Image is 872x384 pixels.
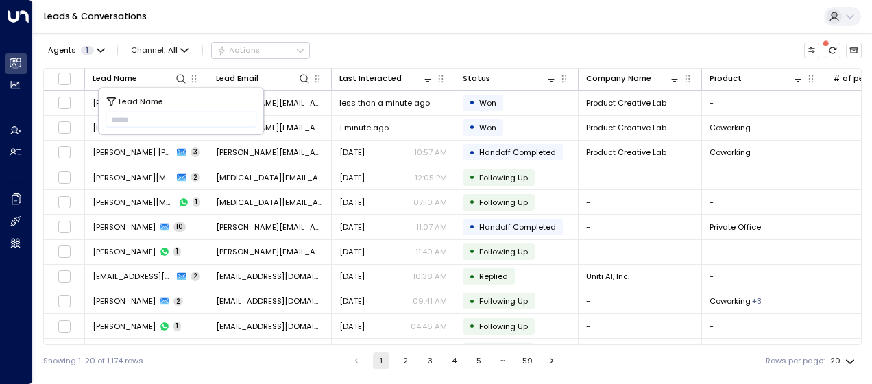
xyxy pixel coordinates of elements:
span: Toggle select row [58,269,71,283]
p: 11:40 AM [415,246,447,257]
div: • [469,242,475,261]
span: hello@getuniti.com [93,271,173,282]
div: Lead Email [216,72,258,85]
div: Lead Name [93,72,137,85]
button: Go to page 59 [520,352,536,369]
span: Toggle select row [58,96,71,110]
span: Lead Name [119,95,163,107]
span: Won [479,122,496,133]
span: alex.dan@productcreativelab.co.uk [216,147,324,158]
span: Yesterday [339,221,365,232]
span: Bruna Schwerz [93,321,156,332]
span: Toggle select row [58,220,71,234]
span: Toggle select all [58,72,71,86]
span: 2 [191,272,200,281]
td: - [702,91,825,115]
span: 1 [173,247,181,256]
div: • [469,292,475,311]
span: Agents [48,47,76,54]
span: Toggle select row [58,145,71,159]
p: 10:38 AM [413,271,447,282]
div: Product [710,72,804,85]
span: Toggle select row [58,245,71,259]
span: Product Creative Lab [586,97,666,108]
span: Replied [479,271,508,282]
div: Lead Email [216,72,311,85]
button: Go to page 4 [446,352,463,369]
div: Company Name [586,72,681,85]
span: Following Up [479,246,528,257]
span: hello@getuniti.com [216,271,324,282]
span: less than a minute ago [339,97,430,108]
span: brunaschwerz@gmail.com [216,321,324,332]
span: Yesterday [339,296,365,307]
span: Yesterday [339,271,365,282]
button: Archived Leads [846,43,862,58]
span: Yesterday [339,197,365,208]
span: Toggle select row [58,320,71,333]
span: 1 minute ago [339,122,389,133]
span: 3 [191,147,200,157]
button: Go to page 3 [422,352,438,369]
span: natasha@bdgfs.com [216,221,324,232]
span: Aug 08, 2025 [339,246,365,257]
div: Button group with a nested menu [211,42,310,58]
span: 1 [81,46,94,55]
span: Alex Dan [93,147,173,158]
p: 04:46 AM [411,321,447,332]
a: Leads & Conversations [44,10,147,22]
button: Channel:All [127,43,193,58]
span: Yesterday [339,321,365,332]
p: 07:10 AM [413,197,447,208]
span: Alex Dan [93,97,173,108]
span: 1 [173,322,181,331]
div: Showing 1-20 of 1,174 rows [43,355,143,367]
div: • [469,93,475,112]
span: There are new threads available. Refresh the grid to view the latest updates. [825,43,840,58]
span: Toggle select row [58,344,71,358]
div: Actions [217,45,260,55]
span: Toggle select row [58,171,71,184]
span: All [168,46,178,55]
div: Status [463,72,557,85]
span: Alex Dan [93,122,172,133]
span: Coworking [710,122,751,133]
span: tao.jojo@gmail.com [216,197,324,208]
span: Yesterday [339,172,365,183]
span: Toggle select row [58,294,71,308]
span: alex.dan@productcreativelab.co.uk [216,97,324,108]
div: • [469,217,475,236]
span: Product Creative Lab [586,122,666,133]
div: Last Interacted [339,72,402,85]
td: - [702,190,825,214]
p: 11:07 AM [416,221,447,232]
span: Uniti AI, Inc. [586,271,629,282]
span: alex.dan@productcreativelab.co.uk [216,122,324,133]
button: Go to page 5 [470,352,487,369]
span: tao.jojo@gmail.com [216,172,324,183]
td: - [579,190,702,214]
div: Last Interacted [339,72,434,85]
span: natasha@bdgfs.com [216,246,324,257]
p: 10:57 AM [414,147,447,158]
span: 2 [191,173,200,182]
div: • [469,168,475,187]
span: Product Creative Lab [586,147,666,158]
td: - [702,265,825,289]
span: 1 [193,197,200,207]
button: Go to next page [544,352,560,369]
button: Go to page 2 [398,352,414,369]
span: Handoff Completed [479,221,556,232]
button: Agents1 [43,43,108,58]
div: • [469,193,475,211]
p: 12:05 PM [415,172,447,183]
div: • [469,118,475,136]
span: Handoff Completed [479,147,556,158]
td: - [702,314,825,338]
td: - [702,240,825,264]
span: Jul 25, 2025 [339,147,365,158]
button: Customize [804,43,820,58]
div: • [469,143,475,162]
span: brunaschwerz@gmail.com [216,296,324,307]
span: Bruna Schwerz [93,296,156,307]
